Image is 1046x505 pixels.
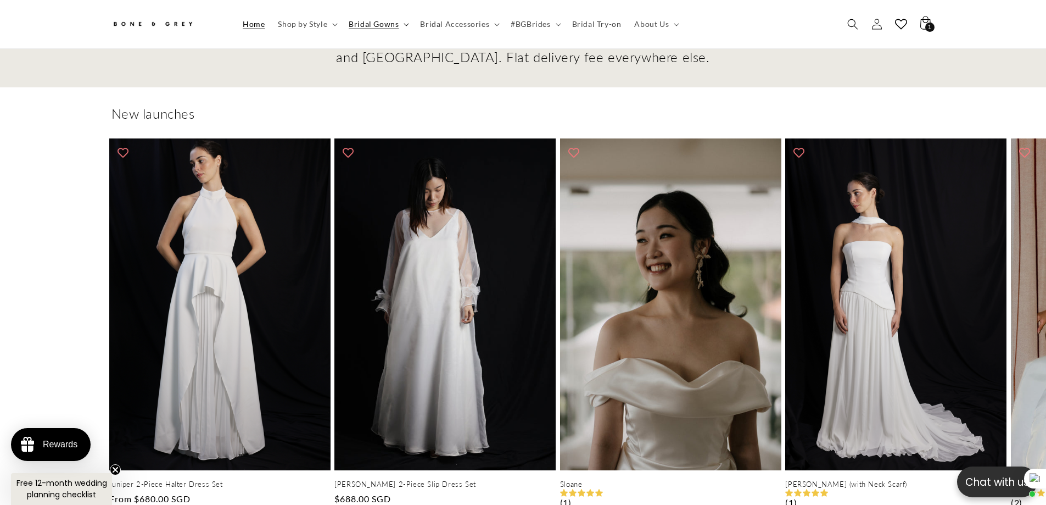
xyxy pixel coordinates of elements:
[928,23,931,32] span: 1
[841,12,865,36] summary: Search
[334,480,556,489] a: [PERSON_NAME] 2-Piece Slip Dress Set
[111,15,194,34] img: Bone and Grey Bridal
[111,105,935,122] h2: New launches
[420,19,489,29] span: Bridal Accessories
[566,13,628,36] a: Bridal Try-on
[563,141,585,163] button: Add to wishlist
[504,13,565,36] summary: #BGBrides
[788,141,810,163] button: Add to wishlist
[43,440,77,449] div: Rewards
[342,13,413,36] summary: Bridal Gowns
[785,480,1006,489] a: [PERSON_NAME] (with Neck Scarf)
[634,19,669,29] span: About Us
[572,19,622,29] span: Bridal Try-on
[112,141,134,163] button: Add to wishlist
[628,13,684,36] summary: About Us
[511,19,550,29] span: #BGBrides
[560,480,781,489] a: Sloane
[110,464,121,475] button: Close teaser
[107,11,225,37] a: Bone and Grey Bridal
[243,19,265,29] span: Home
[11,473,112,505] div: Free 12-month wedding planning checklistClose teaser
[16,478,107,500] span: Free 12-month wedding planning checklist
[236,13,271,36] a: Home
[278,19,327,29] span: Shop by Style
[957,467,1037,497] button: Open chatbox
[109,480,331,489] a: Juniper 2-Piece Halter Dress Set
[1014,141,1036,163] button: Add to wishlist
[957,474,1037,490] p: Chat with us
[349,19,399,29] span: Bridal Gowns
[413,13,504,36] summary: Bridal Accessories
[337,141,359,163] button: Add to wishlist
[271,13,342,36] summary: Shop by Style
